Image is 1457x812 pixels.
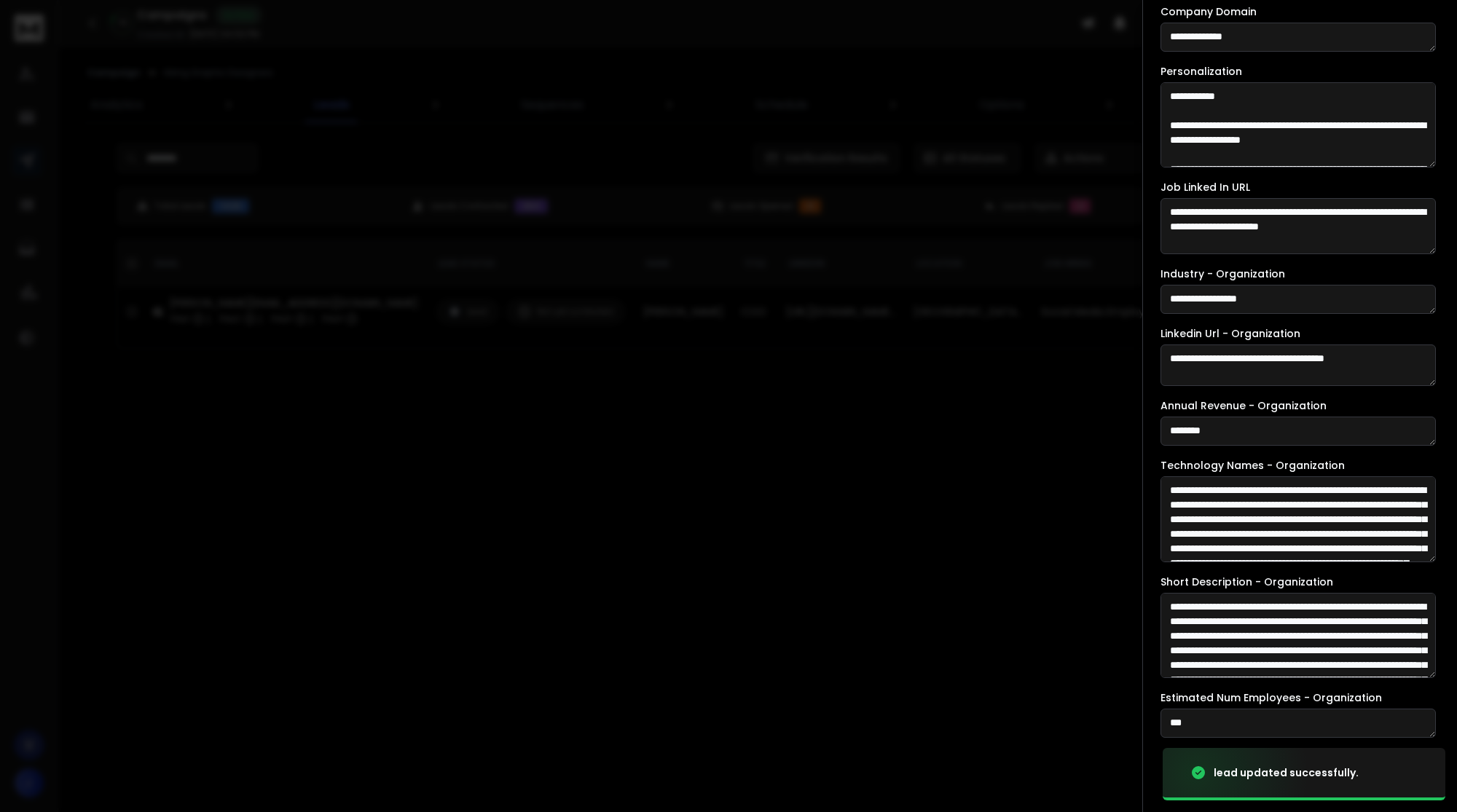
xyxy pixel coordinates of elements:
[1214,765,1359,780] div: lead updated successfully.
[1161,7,1257,17] label: Company Domain
[1161,182,1250,192] label: Job Linked In URL
[1161,269,1285,279] label: Industry - Organization
[1161,328,1300,339] label: Linkedin Url - Organization
[1161,460,1345,470] label: Technology Names - Organization
[1161,66,1242,76] label: Personalization
[1161,577,1333,587] label: Short Description - Organization
[1161,401,1327,411] label: Annual Revenue - Organization
[1161,693,1382,703] label: Estimated Num Employees - Organization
